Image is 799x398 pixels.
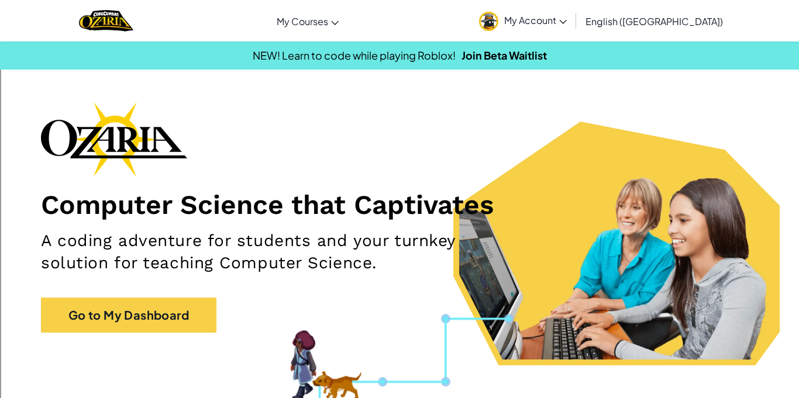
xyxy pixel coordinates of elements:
img: avatar [479,12,498,31]
a: Join Beta Waitlist [462,49,547,62]
span: My Account [504,14,567,26]
a: My Account [473,2,573,39]
a: My Courses [271,5,345,37]
a: Go to My Dashboard [41,297,216,333]
span: NEW! Learn to code while playing Roblox! [253,49,456,62]
span: English ([GEOGRAPHIC_DATA]) [586,15,723,27]
img: Home [79,9,133,33]
h2: A coding adventure for students and your turnkey solution for teaching Computer Science. [41,230,521,274]
a: Ozaria by CodeCombat logo [79,9,133,33]
h1: Computer Science that Captivates [41,188,758,221]
img: Ozaria branding logo [41,102,187,176]
a: English ([GEOGRAPHIC_DATA]) [580,5,729,37]
span: My Courses [277,15,328,27]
